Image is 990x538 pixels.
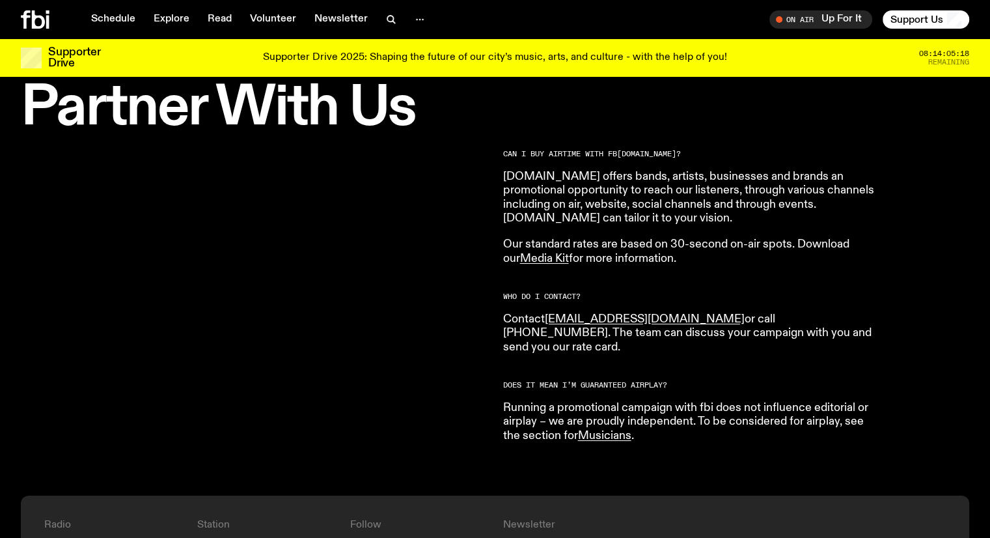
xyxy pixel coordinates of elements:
[503,313,878,355] p: Contact or call [PHONE_NUMBER]. The team can discuss your campaign with you and send you our rate...
[503,150,878,158] h2: CAN I BUY AIRTIME WITH FB [DOMAIN_NAME] ?
[263,52,727,64] p: Supporter Drive 2025: Shaping the future of our city’s music, arts, and culture - with the help o...
[503,382,878,389] h2: DOES IT MEAN I’M GUARANTEED AIRPLAY?
[200,10,240,29] a: Read
[503,238,878,266] p: Our standard rates are based on 30-second on-air spots. Download our for more information.
[890,14,943,25] span: Support Us
[503,170,878,226] p: [DOMAIN_NAME] offers bands, artists, businesses and brands an promotional opportunity to reach ou...
[919,50,969,57] span: 08:14:05:18
[502,519,793,531] h4: Newsletter
[21,82,969,135] h1: Partner With Us
[44,519,182,531] h4: Radio
[503,401,878,444] p: Running a promotional campaign with fbi does not influence editorial or airplay – we are proudly ...
[769,10,872,29] button: On AirUp For It
[146,10,197,29] a: Explore
[578,430,631,442] a: Musicians
[242,10,304,29] a: Volunteer
[307,10,376,29] a: Newsletter
[83,10,143,29] a: Schedule
[350,519,488,531] h4: Follow
[197,519,335,531] h4: Station
[883,10,969,29] button: Support Us
[520,253,569,264] a: Media Kit
[545,313,745,325] a: [EMAIL_ADDRESS][DOMAIN_NAME]
[503,293,878,300] h2: WHO DO I CONTACT?
[48,47,100,69] h3: Supporter Drive
[928,59,969,66] span: Remaining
